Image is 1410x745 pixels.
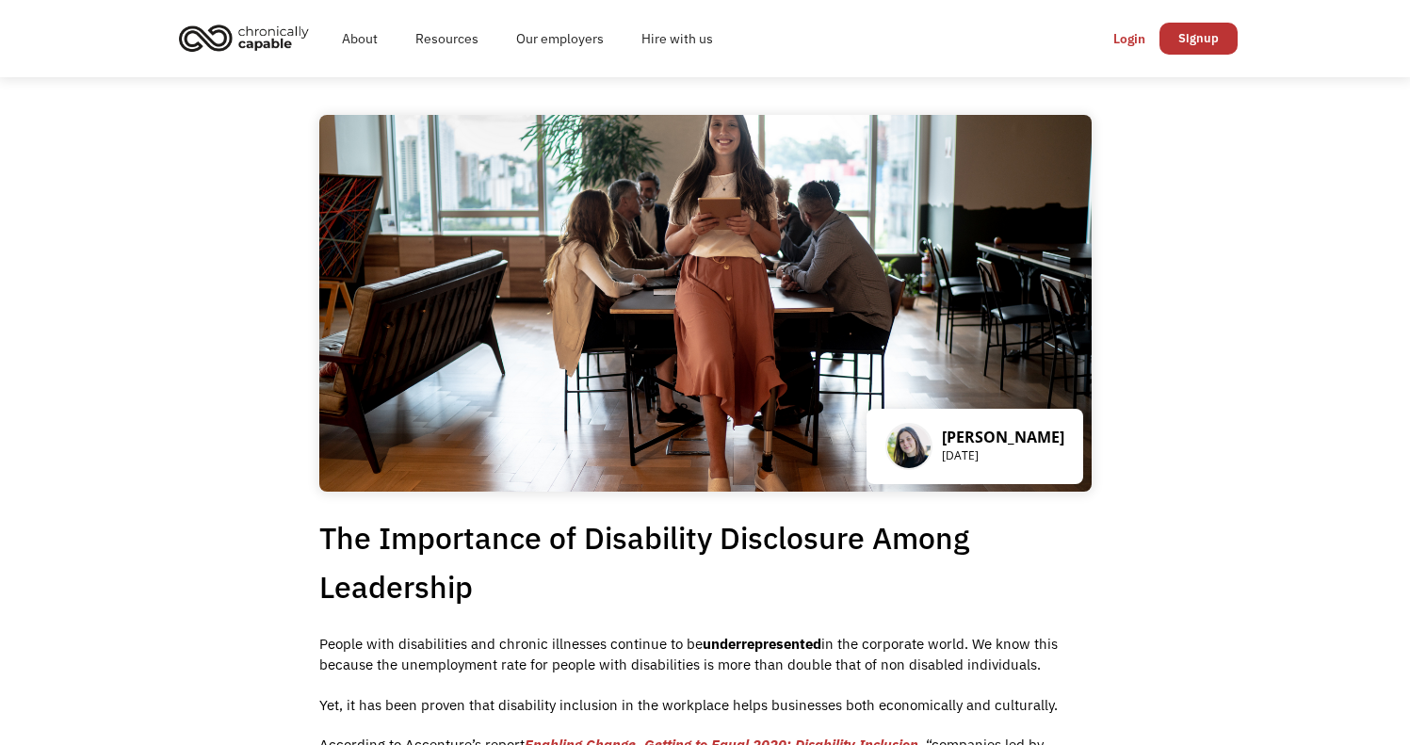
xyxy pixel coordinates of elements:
[323,8,397,69] a: About
[173,17,315,58] img: Chronically Capable logo
[1159,23,1238,55] a: Signup
[497,8,623,69] a: Our employers
[397,8,497,69] a: Resources
[623,8,732,69] a: Hire with us
[319,513,1092,611] h1: The Importance of Disability Disclosure Among Leadership
[942,428,1064,446] p: [PERSON_NAME]
[942,446,1064,465] p: [DATE]
[319,695,1092,717] p: Yet, it has been proven that disability inclusion in the workplace helps businesses both economic...
[173,17,323,58] a: home
[703,635,821,653] strong: underrepresented
[1113,27,1145,50] div: Login
[1099,23,1159,55] a: Login
[319,634,1092,676] p: People with disabilities and chronic illnesses continue to be in the corporate world. We know thi...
